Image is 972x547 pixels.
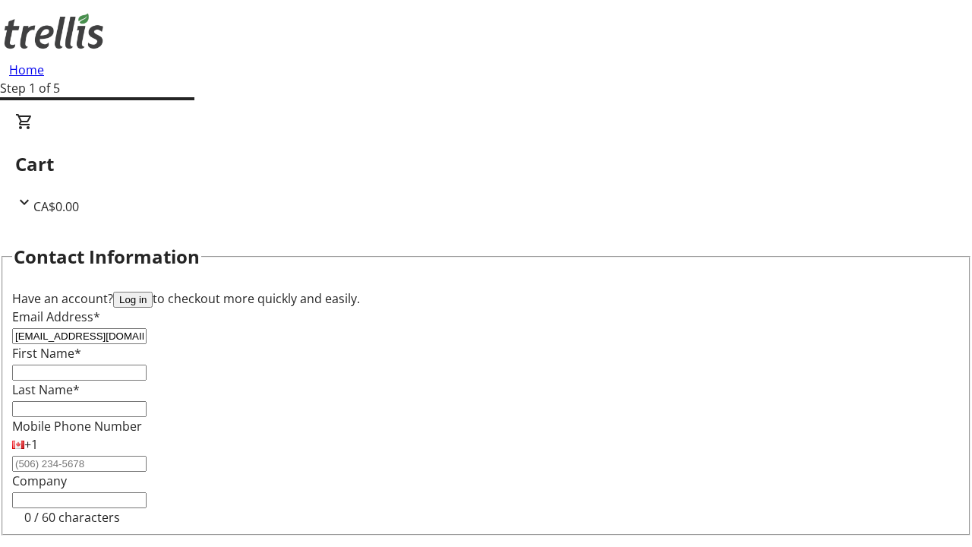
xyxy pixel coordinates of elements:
[33,198,79,215] span: CA$0.00
[113,292,153,308] button: Log in
[14,243,200,270] h2: Contact Information
[12,308,100,325] label: Email Address*
[12,289,960,308] div: Have an account? to checkout more quickly and easily.
[12,473,67,489] label: Company
[12,418,142,435] label: Mobile Phone Number
[12,456,147,472] input: (506) 234-5678
[15,112,957,216] div: CartCA$0.00
[12,345,81,362] label: First Name*
[15,150,957,178] h2: Cart
[12,381,80,398] label: Last Name*
[24,509,120,526] tr-character-limit: 0 / 60 characters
